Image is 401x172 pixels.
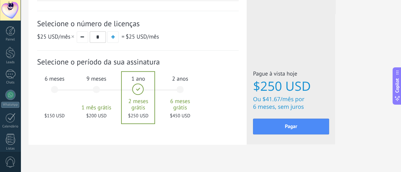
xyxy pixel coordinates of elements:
[1,147,20,151] div: Listas
[253,119,329,134] button: Pagar
[37,33,58,40] span: $25 USD
[253,95,261,103] span: Ou
[394,78,400,93] span: Copilot
[121,33,124,40] span: =
[121,98,155,111] span: 2 meses grátis
[285,124,297,129] span: Pagar
[1,38,20,42] div: Painel
[253,70,329,79] span: Pague à vista hoje
[1,125,20,129] div: Calendário
[280,95,304,103] span: /mês por
[37,75,72,82] span: 6 meses
[163,98,197,111] span: 6 meses grátis
[37,57,239,67] span: Selecione o período da sua assinatura
[126,33,159,40] span: /mês
[253,79,329,93] span: $250 USD
[163,113,197,119] span: $450 USD
[126,33,147,40] span: $25 USD
[262,95,280,103] span: $41.67
[1,60,20,64] div: Leads
[1,102,19,108] div: WhatsApp
[121,113,155,119] span: $250 USD
[278,103,304,111] span: sem juros
[79,75,113,82] span: 9 meses
[1,81,20,85] div: Chats
[37,33,75,40] span: /mês
[37,19,239,28] span: Selecione o número de licenças
[37,113,72,119] span: $150 USD
[253,103,276,111] span: 6 meses,
[79,104,113,111] span: 1 mês grátis
[163,75,197,82] span: 2 anos
[121,75,155,82] span: 1 ano
[79,113,113,119] span: $200 USD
